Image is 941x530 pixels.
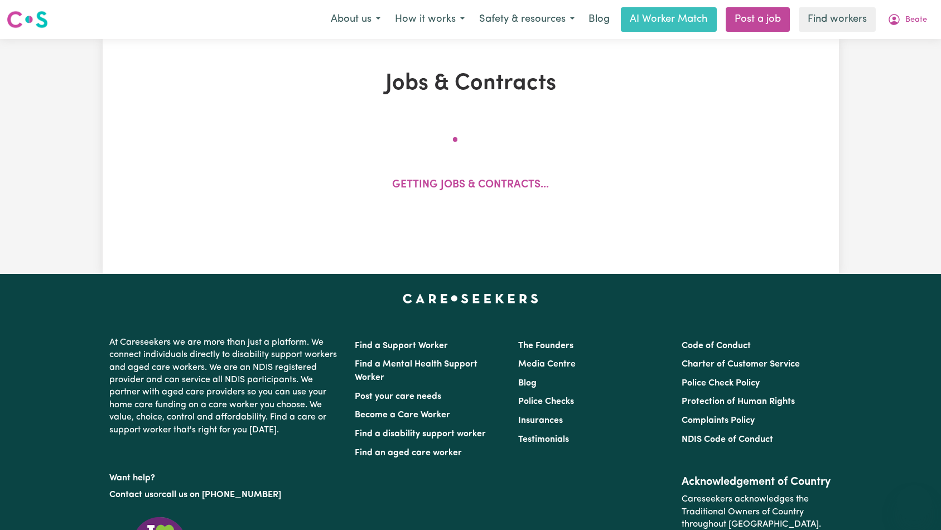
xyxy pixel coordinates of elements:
[518,360,576,369] a: Media Centre
[109,490,153,499] a: Contact us
[403,294,538,303] a: Careseekers home page
[7,7,48,32] a: Careseekers logo
[392,177,549,194] p: Getting jobs & contracts...
[355,392,441,401] a: Post your care needs
[682,379,760,388] a: Police Check Policy
[518,379,537,388] a: Blog
[896,485,932,521] iframe: Button to launch messaging window
[799,7,876,32] a: Find workers
[621,7,717,32] a: AI Worker Match
[355,411,450,420] a: Become a Care Worker
[518,341,573,350] a: The Founders
[682,360,800,369] a: Charter of Customer Service
[171,70,771,97] h1: Jobs & Contracts
[355,430,486,439] a: Find a disability support worker
[518,397,574,406] a: Police Checks
[109,468,341,484] p: Want help?
[905,14,927,26] span: Beate
[682,341,751,350] a: Code of Conduct
[355,360,477,382] a: Find a Mental Health Support Worker
[472,8,582,31] button: Safety & resources
[355,341,448,350] a: Find a Support Worker
[518,416,563,425] a: Insurances
[109,332,341,441] p: At Careseekers we are more than just a platform. We connect individuals directly to disability su...
[324,8,388,31] button: About us
[355,449,462,457] a: Find an aged care worker
[726,7,790,32] a: Post a job
[162,490,281,499] a: call us on [PHONE_NUMBER]
[582,7,616,32] a: Blog
[682,397,795,406] a: Protection of Human Rights
[518,435,569,444] a: Testimonials
[388,8,472,31] button: How it works
[109,484,341,505] p: or
[682,435,773,444] a: NDIS Code of Conduct
[682,475,832,489] h2: Acknowledgement of Country
[7,9,48,30] img: Careseekers logo
[682,416,755,425] a: Complaints Policy
[880,8,934,31] button: My Account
